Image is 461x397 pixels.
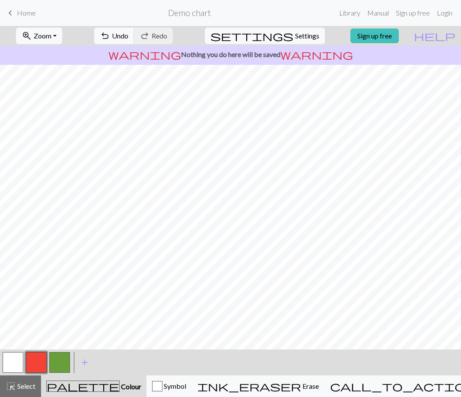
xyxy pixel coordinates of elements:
[433,4,456,22] a: Login
[364,4,392,22] a: Manual
[168,8,211,18] h2: Demo chart
[41,375,146,397] button: Colour
[350,29,399,43] a: Sign up free
[100,30,110,42] span: undo
[108,48,181,60] span: warning
[210,31,293,41] i: Settings
[146,375,192,397] button: Symbol
[3,49,458,60] p: Nothing you do here will be saved
[301,382,319,390] span: Erase
[280,48,353,60] span: warning
[197,380,301,392] span: ink_eraser
[210,30,293,42] span: settings
[192,375,324,397] button: Erase
[336,4,364,22] a: Library
[5,7,16,19] span: keyboard_arrow_left
[205,28,325,44] button: SettingsSettings
[47,380,119,392] span: palette
[16,382,35,390] span: Select
[94,28,134,44] button: Undo
[22,30,32,42] span: zoom_in
[392,4,433,22] a: Sign up free
[120,382,141,391] span: Colour
[34,32,51,40] span: Zoom
[79,356,90,368] span: add
[295,31,319,41] span: Settings
[112,32,128,40] span: Undo
[17,9,36,17] span: Home
[414,30,455,42] span: help
[6,380,16,392] span: highlight_alt
[16,28,62,44] button: Zoom
[162,382,186,390] span: Symbol
[5,6,36,20] a: Home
